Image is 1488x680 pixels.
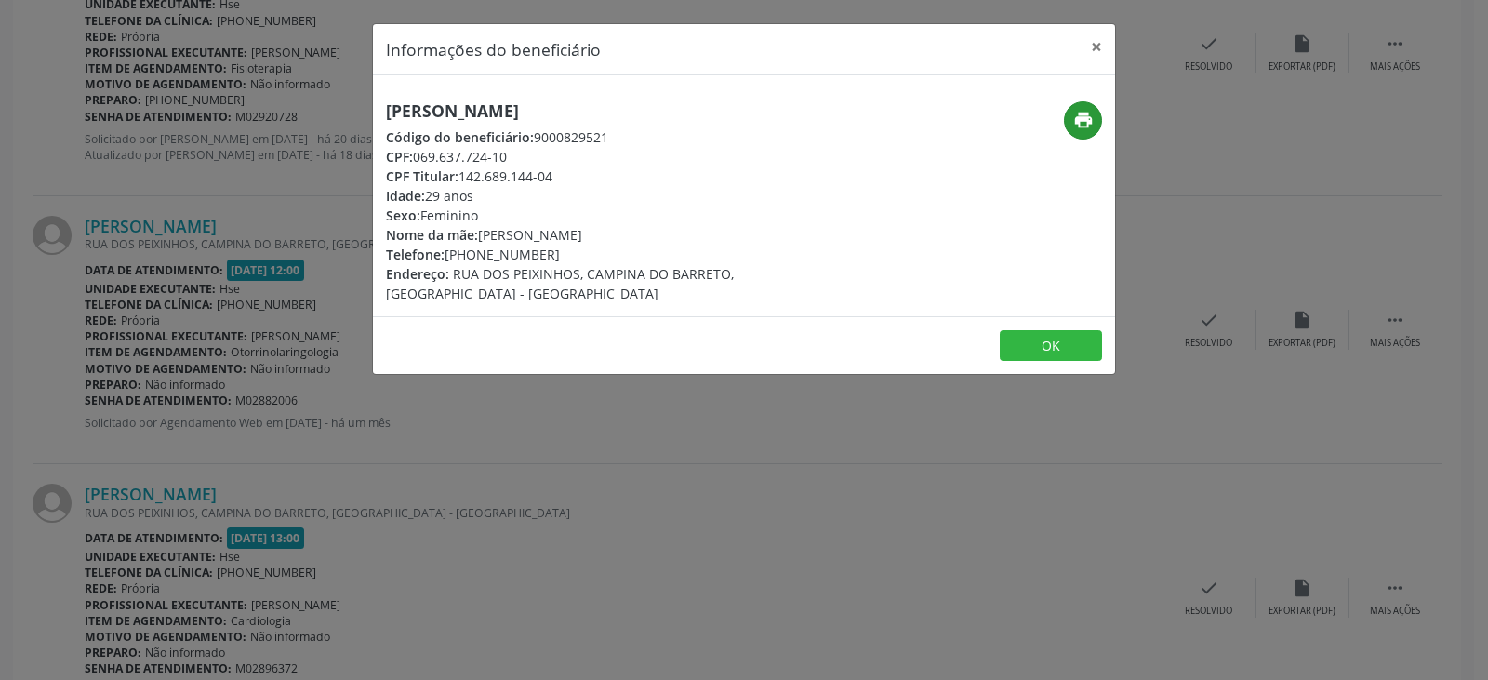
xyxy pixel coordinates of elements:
span: RUA DOS PEIXINHOS, CAMPINA DO BARRETO, [GEOGRAPHIC_DATA] - [GEOGRAPHIC_DATA] [386,265,734,302]
span: Código do beneficiário: [386,128,534,146]
div: Feminino [386,206,855,225]
h5: Informações do beneficiário [386,37,601,61]
div: 069.637.724-10 [386,147,855,167]
span: Idade: [386,187,425,205]
span: CPF: [386,148,413,166]
i: print [1073,110,1094,130]
span: Nome da mãe: [386,226,478,244]
div: [PHONE_NUMBER] [386,245,855,264]
span: Endereço: [386,265,449,283]
span: Telefone: [386,246,445,263]
button: print [1064,101,1102,140]
div: [PERSON_NAME] [386,225,855,245]
div: 142.689.144-04 [386,167,855,186]
span: CPF Titular: [386,167,458,185]
button: OK [1000,330,1102,362]
div: 29 anos [386,186,855,206]
h5: [PERSON_NAME] [386,101,855,121]
div: 9000829521 [386,127,855,147]
button: Close [1078,24,1115,70]
span: Sexo: [386,207,420,224]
